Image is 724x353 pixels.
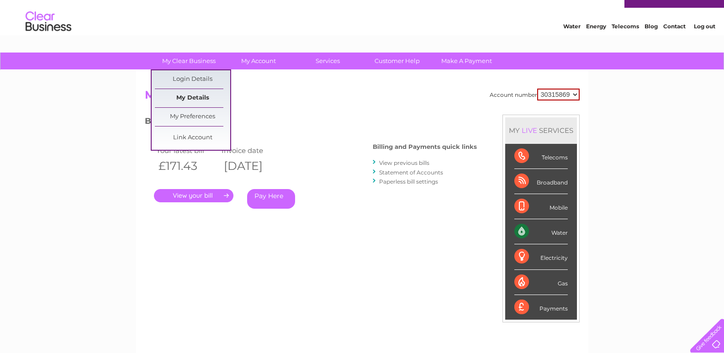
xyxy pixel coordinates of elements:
[155,70,230,89] a: Login Details
[145,89,580,106] h2: My Account
[145,115,477,131] h3: Bills and Payments
[563,39,581,46] a: Water
[359,53,435,69] a: Customer Help
[612,39,639,46] a: Telecoms
[520,126,539,135] div: LIVE
[151,53,227,69] a: My Clear Business
[514,144,568,169] div: Telecoms
[147,5,578,44] div: Clear Business is a trading name of Verastar Limited (registered in [GEOGRAPHIC_DATA] No. 3667643...
[379,169,443,176] a: Statement of Accounts
[290,53,365,69] a: Services
[373,143,477,150] h4: Billing and Payments quick links
[247,189,295,209] a: Pay Here
[552,5,615,16] a: 0333 014 3131
[154,189,233,202] a: .
[514,219,568,244] div: Water
[429,53,504,69] a: Make A Payment
[379,178,438,185] a: Paperless bill settings
[663,39,686,46] a: Contact
[514,169,568,194] div: Broadband
[219,157,285,175] th: [DATE]
[514,270,568,295] div: Gas
[514,244,568,269] div: Electricity
[155,89,230,107] a: My Details
[505,117,577,143] div: MY SERVICES
[155,129,230,147] a: Link Account
[586,39,606,46] a: Energy
[154,157,220,175] th: £171.43
[694,39,715,46] a: Log out
[379,159,429,166] a: View previous bills
[514,295,568,320] div: Payments
[514,194,568,219] div: Mobile
[155,108,230,126] a: My Preferences
[490,89,580,100] div: Account number
[645,39,658,46] a: Blog
[221,53,296,69] a: My Account
[219,144,285,157] td: Invoice date
[25,24,72,52] img: logo.png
